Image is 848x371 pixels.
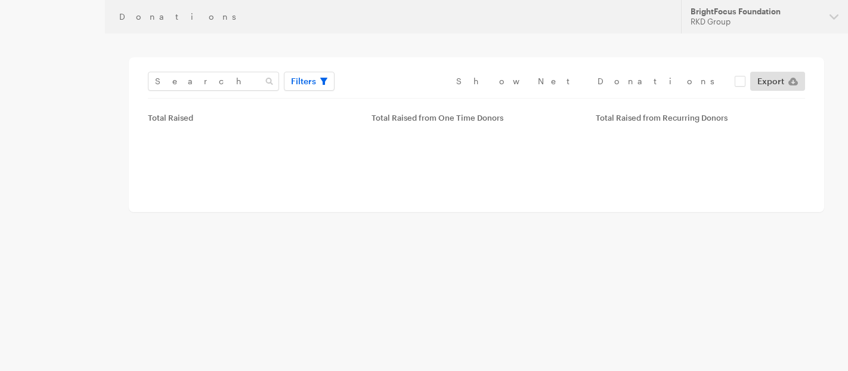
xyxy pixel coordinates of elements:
[148,113,357,122] div: Total Raised
[596,113,805,122] div: Total Raised from Recurring Donors
[691,17,820,27] div: RKD Group
[284,72,335,91] button: Filters
[148,72,279,91] input: Search Name & Email
[750,72,805,91] a: Export
[757,74,784,88] span: Export
[691,7,820,17] div: BrightFocus Foundation
[291,74,316,88] span: Filters
[372,113,581,122] div: Total Raised from One Time Donors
